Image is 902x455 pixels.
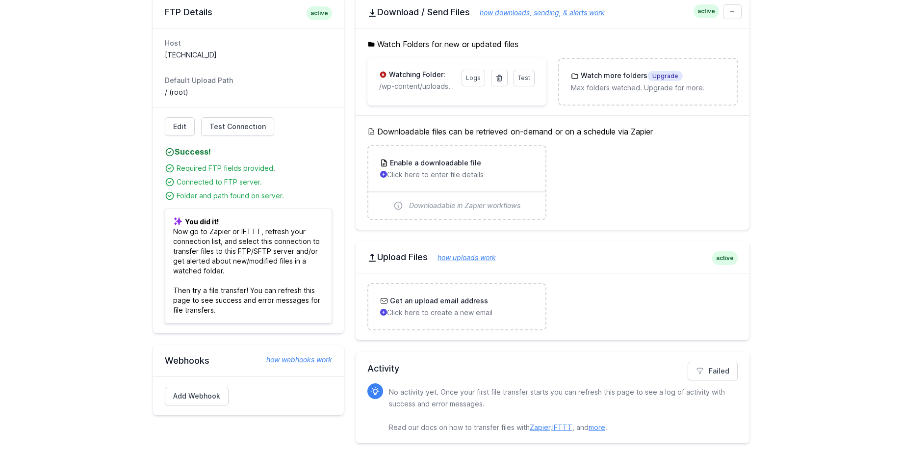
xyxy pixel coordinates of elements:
[165,50,332,60] dd: [TECHNICAL_ID]
[201,117,274,136] a: Test Connection
[380,170,534,180] p: Click here to enter file details
[470,8,605,17] a: how downloads, sending, & alerts work
[307,6,332,20] span: active
[380,308,534,318] p: Click here to create a new email
[165,38,332,48] dt: Host
[368,146,545,219] a: Enable a downloadable file Click here to enter file details Downloadable in Zapier workflows
[552,423,572,431] a: IFTTT
[518,74,530,81] span: Test
[589,423,605,431] a: more
[462,70,485,86] a: Logs
[165,209,332,323] p: Now go to Zapier or IFTTT, refresh your connection list, and select this connection to transfer f...
[530,423,550,431] a: Zapier
[165,355,332,367] h2: Webhooks
[388,158,481,168] h3: Enable a downloadable file
[165,76,332,85] dt: Default Upload Path
[379,81,456,91] p: /wp-content/uploads/acf_exports/
[165,146,332,158] h4: Success!
[367,126,738,137] h5: Downloadable files can be retrieved on-demand or on a schedule via Zapier
[387,70,445,80] h3: Watching Folder:
[389,386,730,433] p: No activity yet. Once your first file transfer starts you can refresh this page to see a log of a...
[367,38,738,50] h5: Watch Folders for new or updated files
[165,6,332,18] h2: FTP Details
[559,59,736,105] a: Watch more foldersUpgrade Max folders watched. Upgrade for more.
[712,251,738,265] span: active
[647,71,683,81] span: Upgrade
[177,191,332,201] div: Folder and path found on server.
[177,177,332,187] div: Connected to FTP server.
[409,201,521,211] span: Downloadable in Zapier workflows
[367,362,738,375] h2: Activity
[579,71,683,81] h3: Watch more folders
[428,253,496,262] a: how uploads work
[367,6,738,18] h2: Download / Send Files
[514,70,535,86] a: Test
[367,251,738,263] h2: Upload Files
[257,355,332,365] a: how webhooks work
[571,83,724,93] p: Max folders watched. Upgrade for more.
[368,284,545,329] a: Get an upload email address Click here to create a new email
[853,406,890,443] iframe: Drift Widget Chat Controller
[694,4,719,18] span: active
[688,362,738,380] a: Failed
[388,296,488,306] h3: Get an upload email address
[165,117,195,136] a: Edit
[165,87,332,97] dd: / (root)
[185,217,219,226] b: You did it!
[209,122,266,132] span: Test Connection
[165,387,229,405] a: Add Webhook
[177,163,332,173] div: Required FTP fields provided.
